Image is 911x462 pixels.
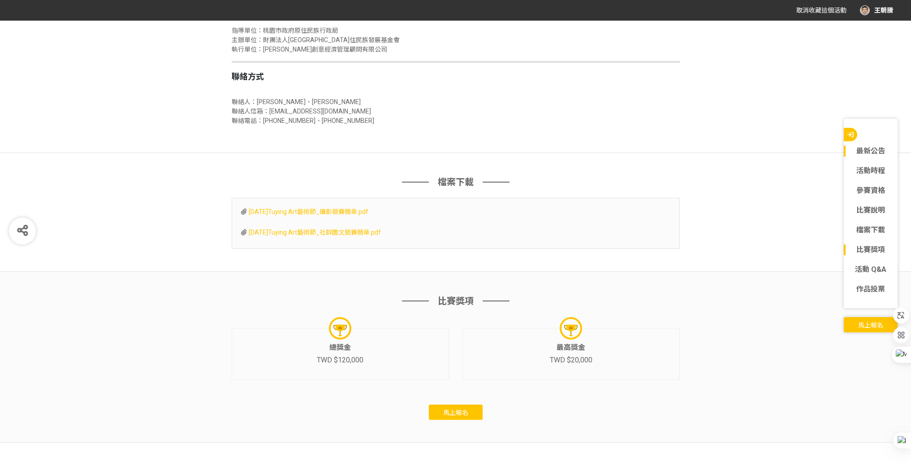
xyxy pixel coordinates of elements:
[844,284,898,295] a: 作品投票
[232,27,338,34] span: 指導單位：桃園市政府原住民族行政局
[232,36,400,44] span: 主辦單位：財團法人[GEOGRAPHIC_DATA]住民族發展基金會
[844,317,898,332] button: 馬上報名
[443,409,468,416] span: 馬上報名
[438,175,474,189] span: 檔案下載
[232,98,361,105] span: 聯絡人：[PERSON_NAME]、[PERSON_NAME]
[249,208,368,215] a: [DATE]Tuying Art藝術節_攝影競賽簡章.pdf
[550,342,592,353] div: 最高獎金
[249,229,381,236] a: [DATE]Tuying Art藝術節_社群圖文競賽簡章.pdf
[844,264,898,275] a: 活動 Q&A
[844,225,898,235] a: 檔案下載
[564,323,578,337] img: award.0979b69.png
[796,7,846,14] span: 取消收藏這個活動
[232,46,387,53] span: 執行單位：[PERSON_NAME]創意經濟管理顧問有限公司
[844,166,898,176] a: 活動時程
[858,322,883,329] span: 馬上報名
[429,405,483,420] button: 馬上報名
[333,323,347,337] img: award.0979b69.png
[317,342,363,353] div: 總獎金
[844,205,898,216] a: 比賽說明
[550,355,592,366] div: TWD $20,000
[844,244,898,255] a: 比賽獎項
[844,146,898,157] a: 最新公告
[438,294,474,308] span: 比賽獎項
[232,108,371,115] span: 聯絡人信箱：[EMAIL_ADDRESS][DOMAIN_NAME]
[844,185,898,196] a: 參賽資格
[232,117,374,124] span: 聯絡電話：[PHONE_NUMBER]、[PHONE_NUMBER]
[317,355,363,366] div: TWD $120,000
[232,72,264,81] strong: 聯絡方式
